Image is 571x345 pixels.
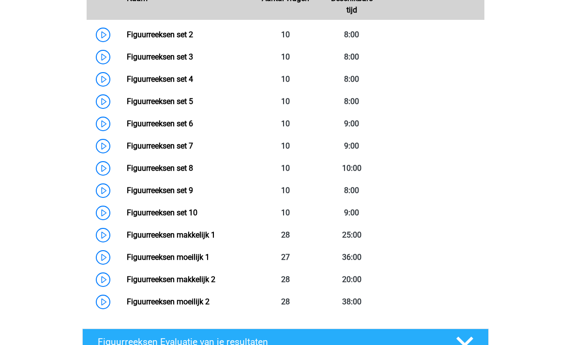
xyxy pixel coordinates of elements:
[127,119,193,128] a: Figuurreeksen set 6
[127,141,193,150] a: Figuurreeksen set 7
[127,230,215,240] a: Figuurreeksen makkelijk 1
[127,97,193,106] a: Figuurreeksen set 5
[127,30,193,39] a: Figuurreeksen set 2
[127,75,193,84] a: Figuurreeksen set 4
[127,164,193,173] a: Figuurreeksen set 8
[127,297,210,306] a: Figuurreeksen moeilijk 2
[127,275,215,284] a: Figuurreeksen makkelijk 2
[127,52,193,61] a: Figuurreeksen set 3
[127,208,197,217] a: Figuurreeksen set 10
[127,186,193,195] a: Figuurreeksen set 9
[127,253,210,262] a: Figuurreeksen moeilijk 1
